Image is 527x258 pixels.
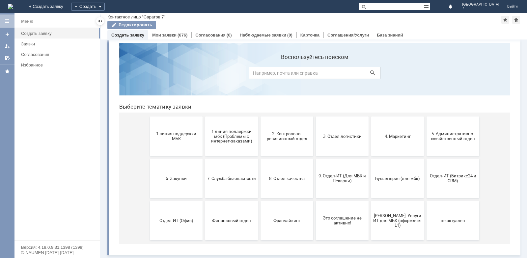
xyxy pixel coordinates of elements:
button: Бухгалтерия (для мбк) [257,121,310,161]
span: [GEOGRAPHIC_DATA] [462,3,499,7]
a: Перейти на домашнюю страницу [8,4,13,9]
span: 2. Контрольно-ревизионный отдел [149,94,197,104]
div: Создать заявку [21,31,96,36]
span: не актуален [315,180,363,185]
span: Отдел-ИТ (Офис) [38,180,87,185]
button: не актуален [313,163,365,203]
button: [PERSON_NAME]. Услуги ИТ для МБК (оформляет L1) [257,163,310,203]
img: logo [8,4,13,9]
span: 7 [462,7,499,11]
span: 4. Маркетинг [259,96,308,101]
span: [PERSON_NAME]. Услуги ИТ для МБК (оформляет L1) [259,175,308,190]
button: Это соглашение не активно! [202,163,255,203]
div: Версия: 4.18.0.9.31.1398 (1398) [21,245,94,249]
span: 3. Отдел логистики [204,96,253,101]
a: Заявки [18,39,99,49]
button: 1 линия поддержки МБК [36,79,89,118]
span: 1 линия поддержки мбк (Проблемы с интернет-заказами) [93,91,142,106]
button: 2. Контрольно-ревизионный отдел [147,79,199,118]
button: 4. Маркетинг [257,79,310,118]
span: 8. Отдел качества [149,138,197,143]
button: 3. Отдел логистики [202,79,255,118]
span: Расширенный поиск [424,3,430,9]
div: Контактное лицо "Саратов 7" [107,14,165,19]
div: Сделать домашней страницей [512,16,520,24]
a: Карточка [300,33,319,38]
button: 7. Служба безопасности [91,121,144,161]
a: Создать заявку [2,29,13,39]
a: Соглашения/Услуги [327,33,369,38]
a: База знаний [377,33,403,38]
a: Мои заявки [152,33,177,38]
button: Финансовый отдел [91,163,144,203]
div: © NAUMEN [DATE]-[DATE] [21,250,94,255]
div: (0) [227,33,232,38]
div: Заявки [21,41,96,46]
a: Мои заявки [2,41,13,51]
span: 9. Отдел-ИТ (Для МБК и Пекарни) [204,136,253,146]
a: Мои согласования [2,53,13,63]
div: Создать [71,3,105,11]
div: Избранное [21,63,89,67]
a: Создать заявку [18,28,99,39]
div: Меню [21,17,33,25]
label: Воспользуйтесь поиском [135,16,266,23]
button: 5. Административно-хозяйственный отдел [313,79,365,118]
div: Скрыть меню [96,17,104,25]
a: Согласования [195,33,226,38]
a: Согласования [18,49,99,60]
span: Франчайзинг [149,180,197,185]
span: Бухгалтерия (для мбк) [259,138,308,143]
a: Наблюдаемые заявки [240,33,286,38]
input: Например, почта или справка [135,29,266,41]
span: 6. Закупки [38,138,87,143]
button: 6. Закупки [36,121,89,161]
button: 1 линия поддержки мбк (Проблемы с интернет-заказами) [91,79,144,118]
span: Финансовый отдел [93,180,142,185]
span: Отдел-ИТ (Битрикс24 и CRM) [315,136,363,146]
header: Выберите тематику заявки [5,66,396,72]
button: 9. Отдел-ИТ (Для МБК и Пекарни) [202,121,255,161]
div: Согласования [21,52,96,57]
button: Отдел-ИТ (Офис) [36,163,89,203]
span: 7. Служба безопасности [93,138,142,143]
div: Добавить в избранное [501,16,509,24]
span: 5. Административно-хозяйственный отдел [315,94,363,104]
button: Отдел-ИТ (Битрикс24 и CRM) [313,121,365,161]
button: Франчайзинг [147,163,199,203]
button: 8. Отдел качества [147,121,199,161]
span: 1 линия поддержки МБК [38,94,87,104]
a: Создать заявку [111,33,144,38]
div: (676) [178,33,187,38]
div: (0) [287,33,292,38]
span: Это соглашение не активно! [204,178,253,188]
